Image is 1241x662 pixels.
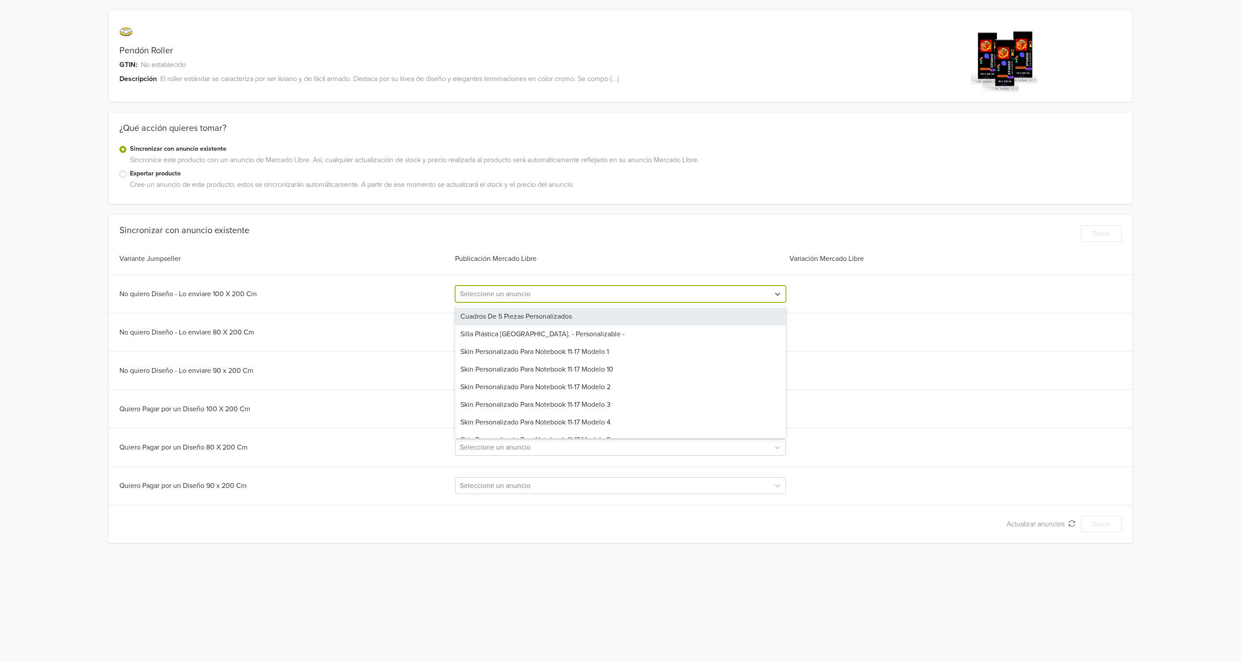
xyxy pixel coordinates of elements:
[119,74,157,84] span: Descripción
[455,308,785,325] div: Cuadros De 5 Piezas Personalizados
[788,253,1122,264] div: Variación Mercado Libre
[119,289,453,299] div: No quiero Diseño - Lo enviare 100 X 200 Cm
[126,179,1122,193] div: Cree un anuncio de este producto, estos se sincronizarán automáticamente. A partir de ese momento...
[453,253,787,264] div: Publicación Mercado Libre
[1081,516,1122,532] button: Salvar
[455,431,785,449] div: Skin Personalizado Para Notebook 11-17 Modelo 5
[1081,225,1122,242] button: Salvar
[455,396,785,413] div: Skin Personalizado Para Notebook 11-17 Modelo 3
[119,365,453,376] div: No quiero Diseño - Lo enviare 90 x 200 Cm
[455,325,785,343] div: Silla Plástica [GEOGRAPHIC_DATA]. - Personalizable -
[455,361,785,378] div: Skin Personalizado Para Notebook 11-17 Modelo 10
[455,343,785,361] div: Skin Personalizado Para Notebook 11-17 Modelo 1
[119,442,453,453] div: Quiero Pagar por un Diseño 80 X 200 Cm
[160,74,619,84] span: El roller estándar se caracteriza por ser liviano y de fácil armado. Destaca por su línea de dise...
[119,327,453,338] div: No quiero Diseño - Lo enviare 80 X 200 Cm
[455,378,785,396] div: Skin Personalizado Para Notebook 11-17 Modelo 2
[971,28,1037,95] img: product_image
[130,144,1122,154] label: Sincronizar con anuncio existente
[119,45,173,56] a: Pendón Roller
[130,169,1122,179] label: Exportar producto
[455,413,785,431] div: Skin Personalizado Para Notebook 11-17 Modelo 4
[1001,516,1081,532] button: Actualizar anuncios
[141,60,186,70] span: No establecido
[126,155,1122,169] div: Sincronice este producto con un anuncio de Mercado Libre. Así, cualquier actualización de stock y...
[119,480,453,491] div: Quiero Pagar por un Diseño 90 x 200 Cm
[119,60,137,70] span: GTIN:
[119,404,453,414] div: Quiero Pagar por un Diseño 100 X 200 Cm
[119,225,249,236] div: Sincronizar con anuncio existente
[119,253,453,264] div: Variante Jumpseller
[1007,520,1068,528] span: Actualizar anuncios
[109,123,1132,144] div: ¿Qué acción quieres tomar?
